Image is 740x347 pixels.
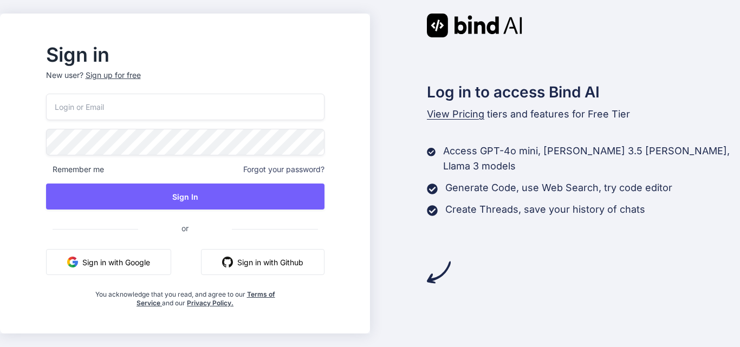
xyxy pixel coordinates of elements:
[427,260,451,284] img: arrow
[427,81,740,103] h2: Log in to access Bind AI
[46,94,324,120] input: Login or Email
[46,249,171,275] button: Sign in with Google
[427,14,522,37] img: Bind AI logo
[92,284,278,307] div: You acknowledge that you read, and agree to our and our
[445,180,672,195] p: Generate Code, use Web Search, try code editor
[138,215,232,241] span: or
[46,46,324,63] h2: Sign in
[187,299,233,307] a: Privacy Policy.
[443,143,740,174] p: Access GPT-4o mini, [PERSON_NAME] 3.5 [PERSON_NAME], Llama 3 models
[222,257,233,267] img: github
[445,202,645,217] p: Create Threads, save your history of chats
[86,70,141,81] div: Sign up for free
[67,257,78,267] img: google
[46,164,104,175] span: Remember me
[427,108,484,120] span: View Pricing
[243,164,324,175] span: Forgot your password?
[201,249,324,275] button: Sign in with Github
[46,70,324,94] p: New user?
[427,107,740,122] p: tiers and features for Free Tier
[137,290,275,307] a: Terms of Service
[46,184,324,209] button: Sign In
